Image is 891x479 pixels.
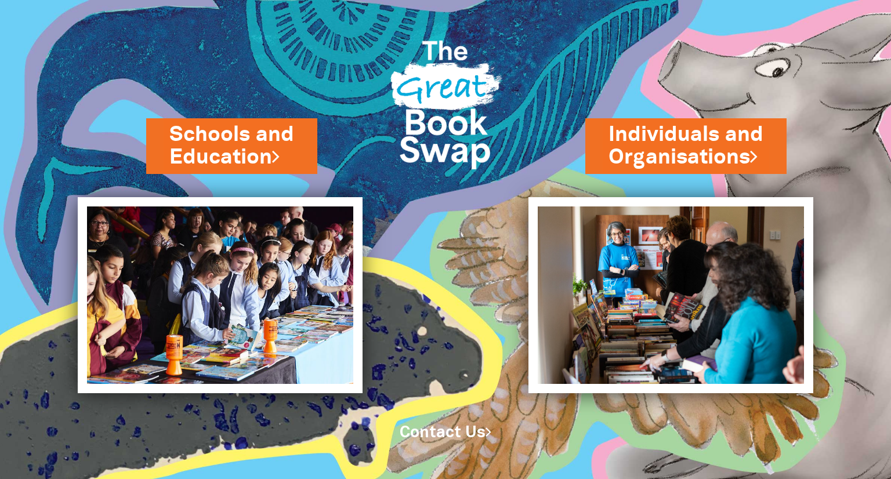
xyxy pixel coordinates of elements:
a: Schools andEducation [169,120,294,172]
a: Individuals andOrganisations [609,120,763,172]
img: Great Bookswap logo [380,14,511,188]
a: Contact Us [400,426,491,440]
img: Individuals and Organisations [528,197,813,393]
img: Schools and Education [78,197,363,393]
